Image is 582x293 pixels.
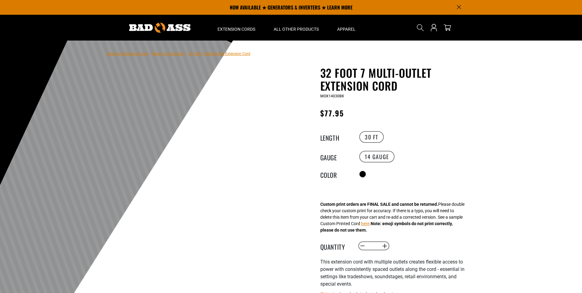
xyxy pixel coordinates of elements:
[218,26,255,32] span: Extension Cords
[107,52,148,56] a: Bad Ass Extension Cords
[359,151,395,162] label: 14 Gauge
[320,153,351,161] legend: Gauge
[320,66,471,92] h1: 32 Foot 7 Multi-Outlet Extension Cord
[320,202,438,207] strong: Custom print orders are FINAL SALE and cannot be returned.
[129,23,191,33] img: Bad Ass Extension Cords
[328,15,365,41] summary: Apparel
[320,107,344,119] span: $77.95
[320,133,351,141] legend: Length
[208,15,264,41] summary: Extension Cords
[188,52,250,56] span: 32 Foot 7 Multi-Outlet Extension Cord
[274,26,319,32] span: All Other Products
[359,131,384,143] label: 30 FT
[415,23,425,33] summary: Search
[320,170,351,178] legend: Color
[150,52,151,56] span: ›
[320,242,351,250] label: Quantity
[152,52,185,56] a: Return to Collection
[361,221,369,227] button: here
[337,26,356,32] span: Apparel
[320,201,464,233] div: Please double check your custom print for accuracy. If there is a typo, you will need to delete t...
[186,52,187,56] span: ›
[320,221,453,232] strong: Note: emoji symbols do not print correctly, please do not use them.
[264,15,328,41] summary: All Other Products
[320,259,464,287] span: This extension cord with multiple outlets creates flexible access to power with consistently spac...
[320,94,344,98] span: MOX14030BK
[107,50,250,57] nav: breadcrumbs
